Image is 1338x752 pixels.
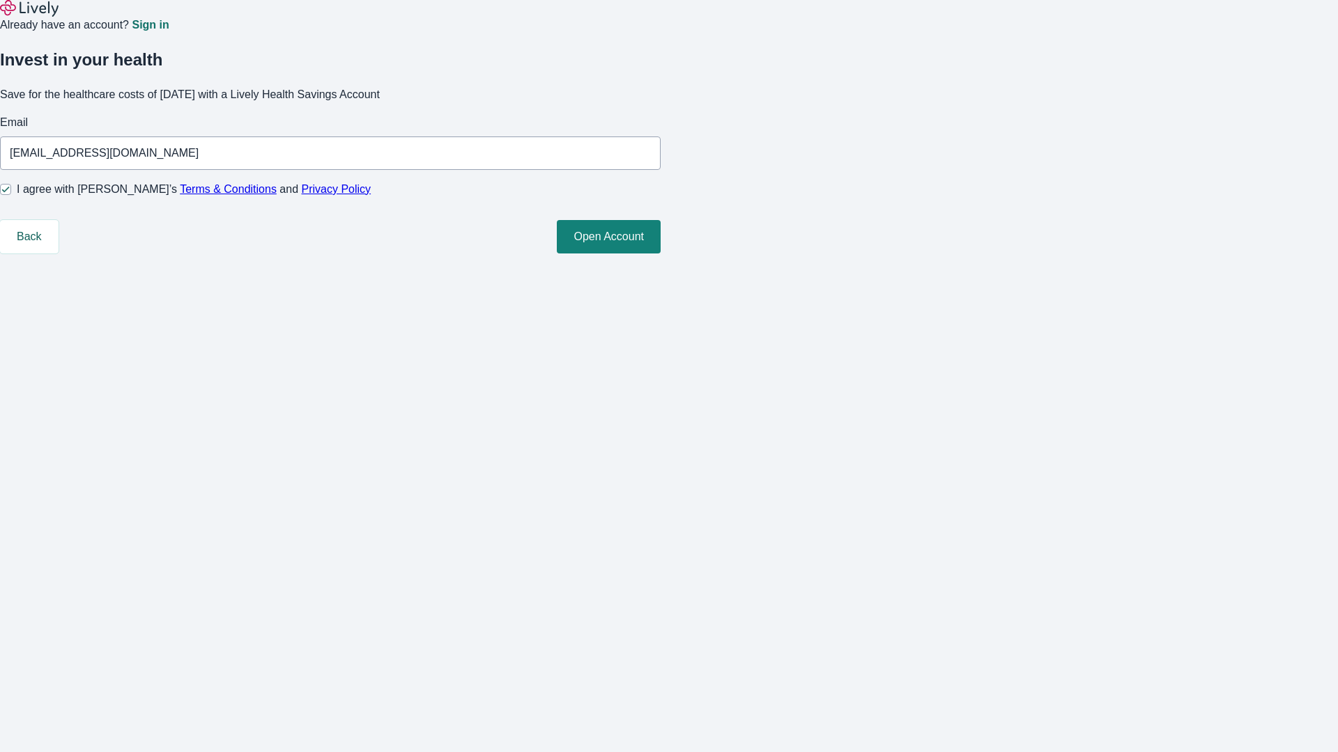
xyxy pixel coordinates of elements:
span: I agree with [PERSON_NAME]’s and [17,181,371,198]
a: Terms & Conditions [180,183,277,195]
a: Sign in [132,19,169,31]
a: Privacy Policy [302,183,371,195]
button: Open Account [557,220,661,253]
